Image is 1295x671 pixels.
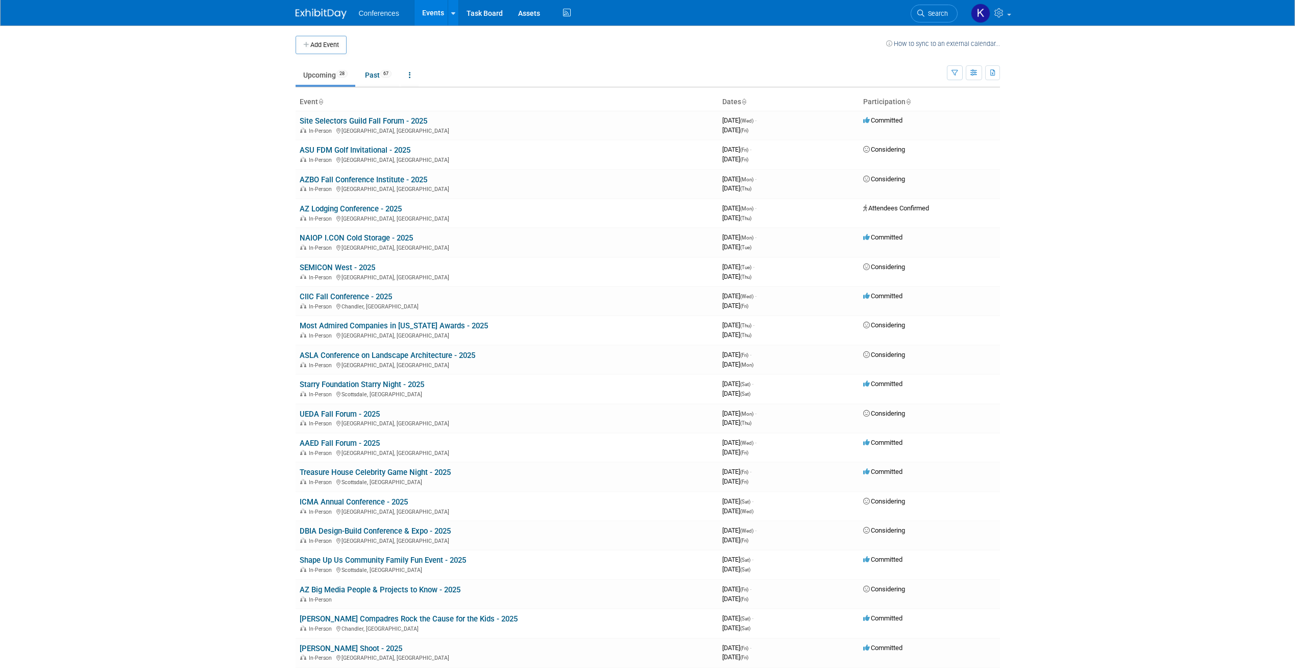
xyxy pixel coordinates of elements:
[722,526,756,534] span: [DATE]
[722,263,754,271] span: [DATE]
[740,274,751,280] span: (Thu)
[722,204,756,212] span: [DATE]
[300,361,714,369] div: [GEOGRAPHIC_DATA], [GEOGRAPHIC_DATA]
[300,556,466,565] a: Shape Up Us Community Family Fun Event - 2025
[300,184,714,193] div: [GEOGRAPHIC_DATA], [GEOGRAPHIC_DATA]
[722,624,750,632] span: [DATE]
[380,70,392,78] span: 67
[971,4,990,23] img: Kelly Vaughn
[300,175,427,184] a: AZBO Fall Conference Institute - 2025
[740,567,750,572] span: (Sat)
[722,302,748,309] span: [DATE]
[296,36,347,54] button: Add Event
[722,595,748,603] span: [DATE]
[309,626,335,632] span: In-Person
[300,567,306,572] img: In-Person Event
[309,538,335,544] span: In-Person
[300,497,408,507] a: ICMA Annual Conference - 2025
[300,614,518,624] a: [PERSON_NAME] Compadres Rock the Cause for the Kids - 2025
[309,655,335,661] span: In-Person
[300,380,424,389] a: Starry Foundation Starry Night - 2025
[863,204,929,212] span: Attendees Confirmed
[863,146,905,153] span: Considering
[296,65,355,85] a: Upcoming28
[300,126,714,134] div: [GEOGRAPHIC_DATA], [GEOGRAPHIC_DATA]
[309,186,335,193] span: In-Person
[300,157,306,162] img: In-Person Event
[740,206,753,211] span: (Mon)
[300,419,714,427] div: [GEOGRAPHIC_DATA], [GEOGRAPHIC_DATA]
[300,509,306,514] img: In-Person Event
[755,233,756,241] span: -
[740,186,751,191] span: (Thu)
[740,509,753,514] span: (Wed)
[300,155,714,163] div: [GEOGRAPHIC_DATA], [GEOGRAPHIC_DATA]
[722,184,751,192] span: [DATE]
[300,390,714,398] div: Scottsdale, [GEOGRAPHIC_DATA]
[755,410,756,417] span: -
[300,644,402,653] a: [PERSON_NAME] Shoot - 2025
[309,215,335,222] span: In-Person
[755,204,756,212] span: -
[740,499,750,505] span: (Sat)
[300,321,488,330] a: Most Admired Companies in [US_STATE] Awards - 2025
[722,146,751,153] span: [DATE]
[752,497,753,505] span: -
[740,587,748,592] span: (Fri)
[740,245,751,250] span: (Tue)
[740,440,753,446] span: (Wed)
[740,479,748,485] span: (Fri)
[718,93,859,111] th: Dates
[722,390,750,397] span: [DATE]
[722,497,753,505] span: [DATE]
[740,391,750,397] span: (Sat)
[740,626,750,631] span: (Sat)
[300,186,306,191] img: In-Person Event
[863,321,905,329] span: Considering
[911,5,958,22] a: Search
[741,98,746,106] a: Sort by Start Date
[753,321,754,329] span: -
[300,362,306,367] img: In-Person Event
[740,450,748,456] span: (Fri)
[722,507,753,515] span: [DATE]
[300,439,380,448] a: AAED Fall Forum - 2025
[318,98,323,106] a: Sort by Event Name
[740,177,753,182] span: (Mon)
[309,274,335,281] span: In-Person
[863,410,905,417] span: Considering
[296,9,347,19] img: ExhibitDay
[722,292,756,300] span: [DATE]
[309,245,335,251] span: In-Person
[309,128,335,134] span: In-Person
[300,146,410,155] a: ASU FDM Golf Invitational - 2025
[755,116,756,124] span: -
[309,567,335,573] span: In-Person
[740,265,751,270] span: (Tue)
[300,477,714,486] div: Scottsdale, [GEOGRAPHIC_DATA]
[740,303,748,309] span: (Fri)
[755,439,756,446] span: -
[300,243,714,251] div: [GEOGRAPHIC_DATA], [GEOGRAPHIC_DATA]
[300,292,392,301] a: CIIC Fall Conference - 2025
[300,263,375,272] a: SEMICON West - 2025
[740,655,748,660] span: (Fri)
[309,509,335,515] span: In-Person
[300,448,714,457] div: [GEOGRAPHIC_DATA], [GEOGRAPHIC_DATA]
[863,292,902,300] span: Committed
[722,565,750,573] span: [DATE]
[300,215,306,221] img: In-Person Event
[722,331,751,339] span: [DATE]
[300,204,402,213] a: AZ Lodging Conference - 2025
[722,536,748,544] span: [DATE]
[300,536,714,544] div: [GEOGRAPHIC_DATA], [GEOGRAPHIC_DATA]
[722,468,751,475] span: [DATE]
[722,477,748,485] span: [DATE]
[309,362,335,369] span: In-Person
[296,93,718,111] th: Event
[740,645,748,651] span: (Fri)
[300,450,306,455] img: In-Person Event
[722,448,748,456] span: [DATE]
[722,243,751,251] span: [DATE]
[309,450,335,457] span: In-Person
